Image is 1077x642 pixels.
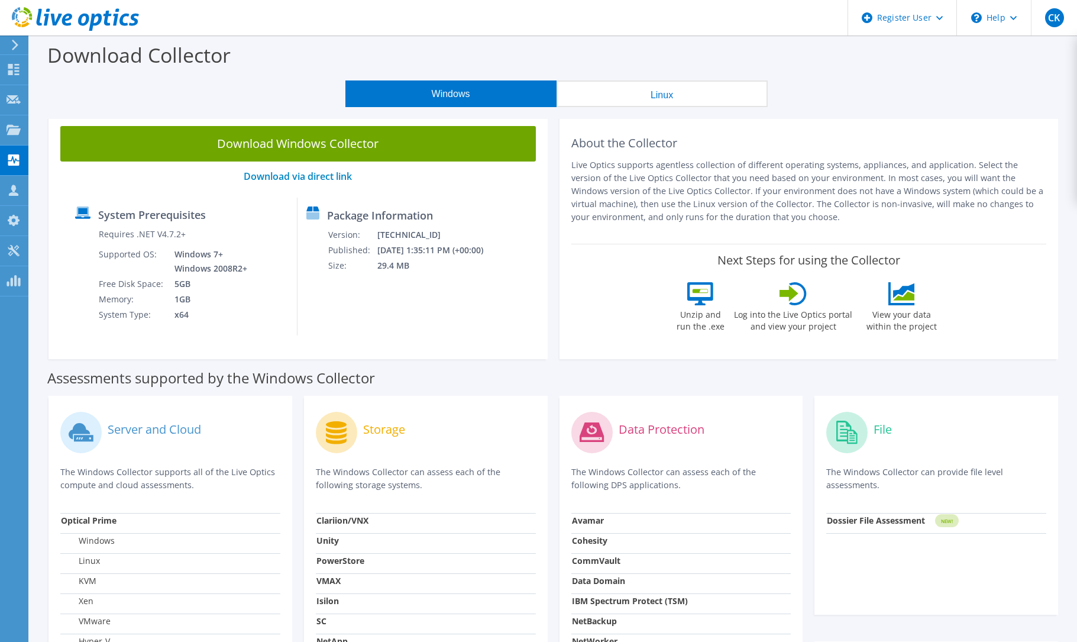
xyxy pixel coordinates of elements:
[61,595,93,607] label: Xen
[874,424,892,435] label: File
[47,372,375,384] label: Assessments supported by the Windows Collector
[60,466,280,492] p: The Windows Collector supports all of the Live Optics compute and cloud assessments.
[47,41,231,69] label: Download Collector
[316,555,364,566] strong: PowerStore
[1045,8,1064,27] span: CK
[244,170,352,183] a: Download via direct link
[108,424,201,435] label: Server and Cloud
[572,595,688,606] strong: IBM Spectrum Protect (TSM)
[826,466,1046,492] p: The Windows Collector can provide file level assessments.
[717,253,900,267] label: Next Steps for using the Collector
[328,258,377,273] td: Size:
[572,615,617,627] strong: NetBackup
[316,615,326,627] strong: SC
[328,243,377,258] td: Published:
[61,515,117,526] strong: Optical Prime
[328,227,377,243] td: Version:
[971,12,982,23] svg: \n
[571,136,1047,150] h2: About the Collector
[316,466,536,492] p: The Windows Collector can assess each of the following storage systems.
[99,228,186,240] label: Requires .NET V4.7.2+
[166,292,250,307] td: 1GB
[572,575,625,586] strong: Data Domain
[941,518,953,524] tspan: NEW!
[98,276,166,292] td: Free Disk Space:
[572,515,604,526] strong: Avamar
[733,305,853,333] label: Log into the Live Optics portal and view your project
[673,305,727,333] label: Unzip and run the .exe
[98,292,166,307] td: Memory:
[316,595,339,606] strong: Isilon
[98,209,206,221] label: System Prerequisites
[98,307,166,322] td: System Type:
[377,243,499,258] td: [DATE] 1:35:11 PM (+00:00)
[316,575,341,586] strong: VMAX
[571,466,791,492] p: The Windows Collector can assess each of the following DPS applications.
[345,80,557,107] button: Windows
[316,515,368,526] strong: Clariion/VNX
[377,258,499,273] td: 29.4 MB
[166,276,250,292] td: 5GB
[61,615,111,627] label: VMware
[61,535,115,547] label: Windows
[98,247,166,276] td: Supported OS:
[316,535,339,546] strong: Unity
[571,159,1047,224] p: Live Optics supports agentless collection of different operating systems, appliances, and applica...
[377,227,499,243] td: [TECHNICAL_ID]
[859,305,944,333] label: View your data within the project
[363,424,405,435] label: Storage
[572,555,620,566] strong: CommVault
[61,555,100,567] label: Linux
[572,535,607,546] strong: Cohesity
[619,424,704,435] label: Data Protection
[166,247,250,276] td: Windows 7+ Windows 2008R2+
[166,307,250,322] td: x64
[60,126,536,162] a: Download Windows Collector
[61,575,96,587] label: KVM
[557,80,768,107] button: Linux
[327,209,433,221] label: Package Information
[827,515,925,526] strong: Dossier File Assessment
